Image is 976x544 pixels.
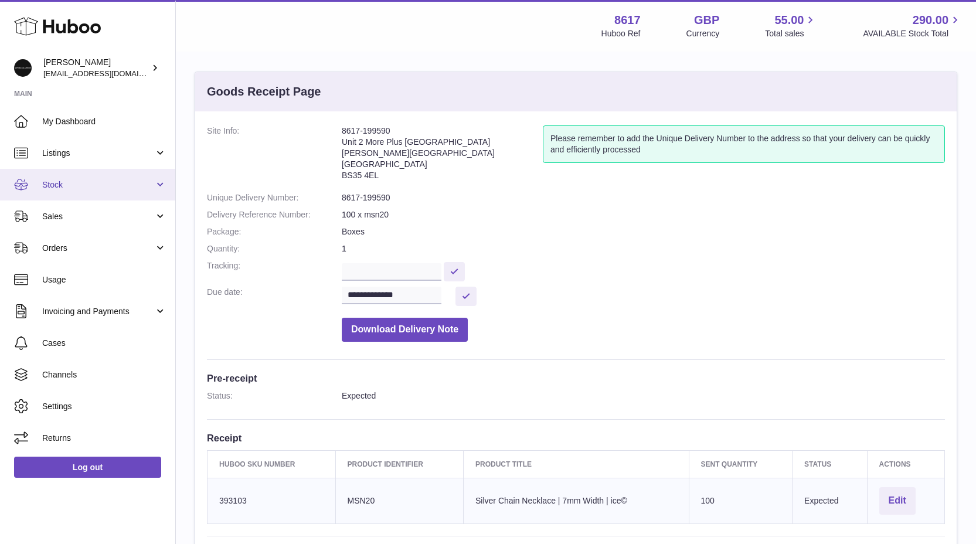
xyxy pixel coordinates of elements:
[464,478,689,523] td: Silver Chain Necklace | 7mm Width | ice©
[207,287,342,306] dt: Due date:
[342,226,945,237] dd: Boxes
[207,192,342,203] dt: Unique Delivery Number:
[342,192,945,203] dd: 8617-199590
[42,243,154,254] span: Orders
[43,57,149,79] div: [PERSON_NAME]
[43,69,172,78] span: [EMAIL_ADDRESS][DOMAIN_NAME]
[14,457,161,478] a: Log out
[342,390,945,402] dd: Expected
[601,28,641,39] div: Huboo Ref
[42,401,166,412] span: Settings
[774,12,804,28] span: 55.00
[342,243,945,254] dd: 1
[207,226,342,237] dt: Package:
[207,243,342,254] dt: Quantity:
[689,478,793,523] td: 100
[42,179,154,191] span: Stock
[207,431,945,444] h3: Receipt
[42,433,166,444] span: Returns
[14,59,32,77] img: hello@alfredco.com
[867,450,944,478] th: Actions
[207,209,342,220] dt: Delivery Reference Number:
[42,338,166,349] span: Cases
[464,450,689,478] th: Product title
[694,12,719,28] strong: GBP
[208,478,336,523] td: 393103
[207,125,342,186] dt: Site Info:
[342,318,468,342] button: Download Delivery Note
[42,116,166,127] span: My Dashboard
[42,274,166,285] span: Usage
[42,148,154,159] span: Listings
[689,450,793,478] th: Sent Quantity
[879,487,916,515] button: Edit
[863,28,962,39] span: AVAILABLE Stock Total
[342,125,543,186] address: 8617-199590 Unit 2 More Plus [GEOGRAPHIC_DATA] [PERSON_NAME][GEOGRAPHIC_DATA] [GEOGRAPHIC_DATA] B...
[335,450,464,478] th: Product Identifier
[42,369,166,380] span: Channels
[793,450,867,478] th: Status
[863,12,962,39] a: 290.00 AVAILABLE Stock Total
[208,450,336,478] th: Huboo SKU Number
[793,478,867,523] td: Expected
[335,478,464,523] td: MSN20
[42,211,154,222] span: Sales
[207,260,342,281] dt: Tracking:
[686,28,720,39] div: Currency
[765,12,817,39] a: 55.00 Total sales
[913,12,948,28] span: 290.00
[42,306,154,317] span: Invoicing and Payments
[207,390,342,402] dt: Status:
[765,28,817,39] span: Total sales
[207,372,945,385] h3: Pre-receipt
[207,84,321,100] h3: Goods Receipt Page
[614,12,641,28] strong: 8617
[543,125,945,163] div: Please remember to add the Unique Delivery Number to the address so that your delivery can be qui...
[342,209,945,220] dd: 100 x msn20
